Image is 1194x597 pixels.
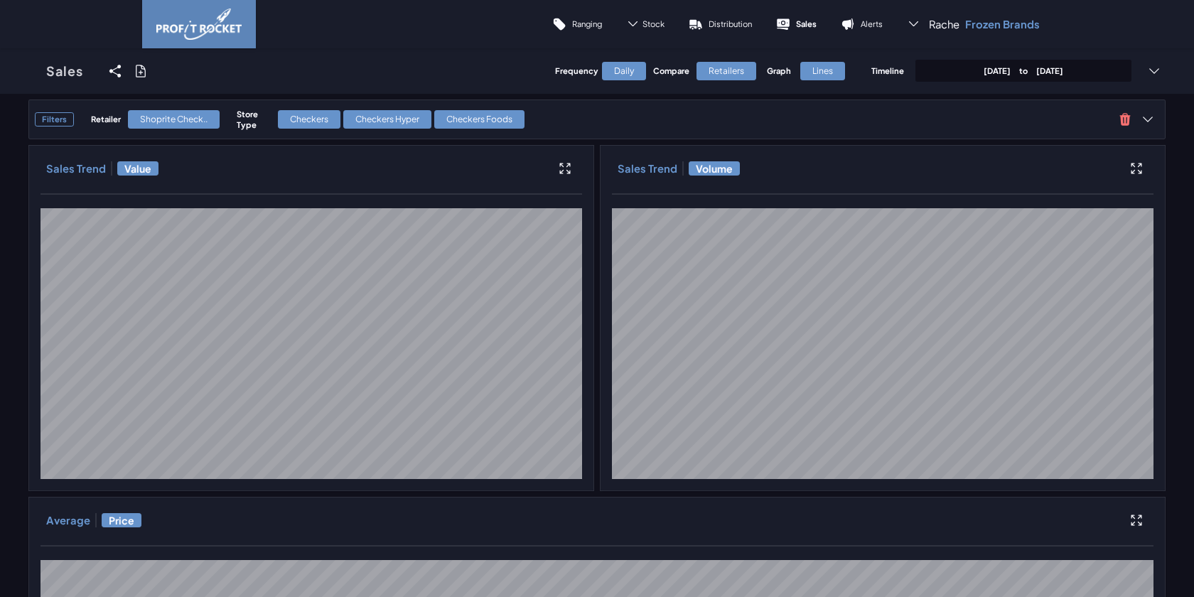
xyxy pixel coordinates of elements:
[653,65,689,76] h4: Compare
[965,17,1040,31] p: Frozen Brands
[156,9,242,40] img: image
[46,161,106,176] h3: Sales Trend
[278,110,340,129] div: Checkers
[128,110,220,129] div: Shoprite Check..
[767,65,793,76] h4: Graph
[689,161,740,176] span: Volume
[618,161,677,176] h3: Sales Trend
[237,109,271,130] h4: Store Type
[434,110,525,129] div: Checkers Foods
[642,18,665,29] span: Stock
[35,112,74,127] h3: Filters
[677,7,764,41] a: Distribution
[800,62,845,80] div: Lines
[861,18,883,29] p: Alerts
[709,18,752,29] p: Distribution
[984,65,1063,76] p: [DATE] [DATE]
[929,17,959,31] span: Rache
[102,513,141,527] span: Price
[602,62,646,80] div: Daily
[117,161,158,176] span: Value
[871,65,904,76] h4: Timeline
[343,110,431,129] div: Checkers Hyper
[696,62,756,80] div: Retailers
[829,7,895,41] a: Alerts
[796,18,817,29] p: Sales
[1011,65,1036,75] span: to
[572,18,602,29] p: Ranging
[46,513,90,527] h3: Average
[28,48,101,94] a: Sales
[540,7,614,41] a: Ranging
[555,65,595,76] h4: Frequency
[764,7,829,41] a: Sales
[91,114,121,124] h4: Retailer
